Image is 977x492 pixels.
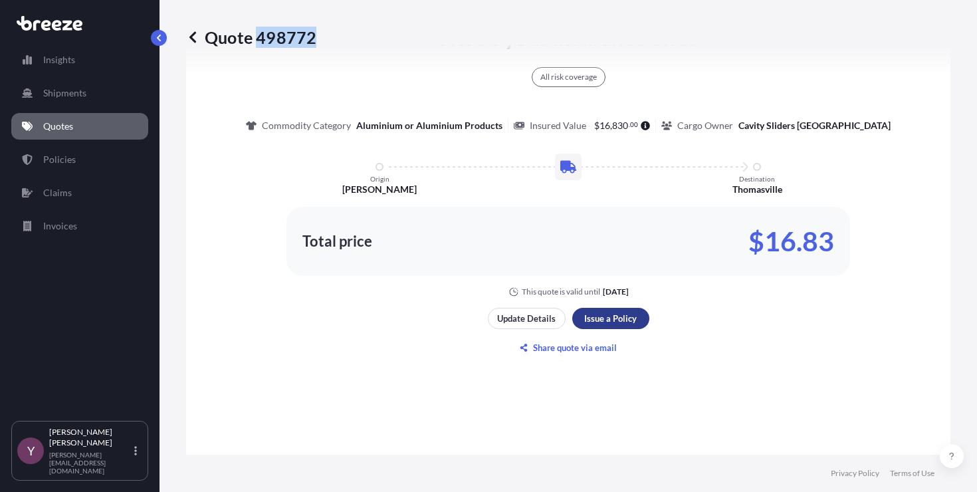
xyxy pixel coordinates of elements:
[11,146,148,173] a: Policies
[11,113,148,140] a: Quotes
[43,186,72,199] p: Claims
[532,67,605,87] div: All risk coverage
[49,451,132,475] p: [PERSON_NAME][EMAIL_ADDRESS][DOMAIN_NAME]
[890,468,934,479] a: Terms of Use
[522,287,600,297] p: This quote is valid until
[43,153,76,166] p: Policies
[497,312,556,325] p: Update Details
[43,53,75,66] p: Insights
[356,119,502,132] p: Aluminium or Aluminium Products
[488,308,566,329] button: Update Details
[599,121,610,130] span: 16
[630,122,638,127] span: 00
[732,183,782,196] p: Thomasville
[11,180,148,206] a: Claims
[11,47,148,73] a: Insights
[370,175,389,183] p: Origin
[572,308,649,329] button: Issue a Policy
[302,235,372,248] p: Total price
[612,121,628,130] span: 830
[262,119,351,132] p: Commodity Category
[739,175,775,183] p: Destination
[533,341,617,354] p: Share quote via email
[49,427,132,448] p: [PERSON_NAME] [PERSON_NAME]
[488,337,649,358] button: Share quote via email
[629,122,630,127] span: .
[11,80,148,106] a: Shipments
[594,121,599,130] span: $
[603,287,629,297] p: [DATE]
[27,444,35,457] span: Y
[186,27,316,48] p: Quote 498772
[584,312,637,325] p: Issue a Policy
[677,119,733,132] p: Cargo Owner
[738,119,891,132] p: Cavity Sliders [GEOGRAPHIC_DATA]
[43,219,77,233] p: Invoices
[11,213,148,239] a: Invoices
[748,231,834,252] p: $16.83
[342,183,417,196] p: [PERSON_NAME]
[831,468,879,479] a: Privacy Policy
[43,86,86,100] p: Shipments
[610,121,612,130] span: ,
[530,119,586,132] p: Insured Value
[43,120,73,133] p: Quotes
